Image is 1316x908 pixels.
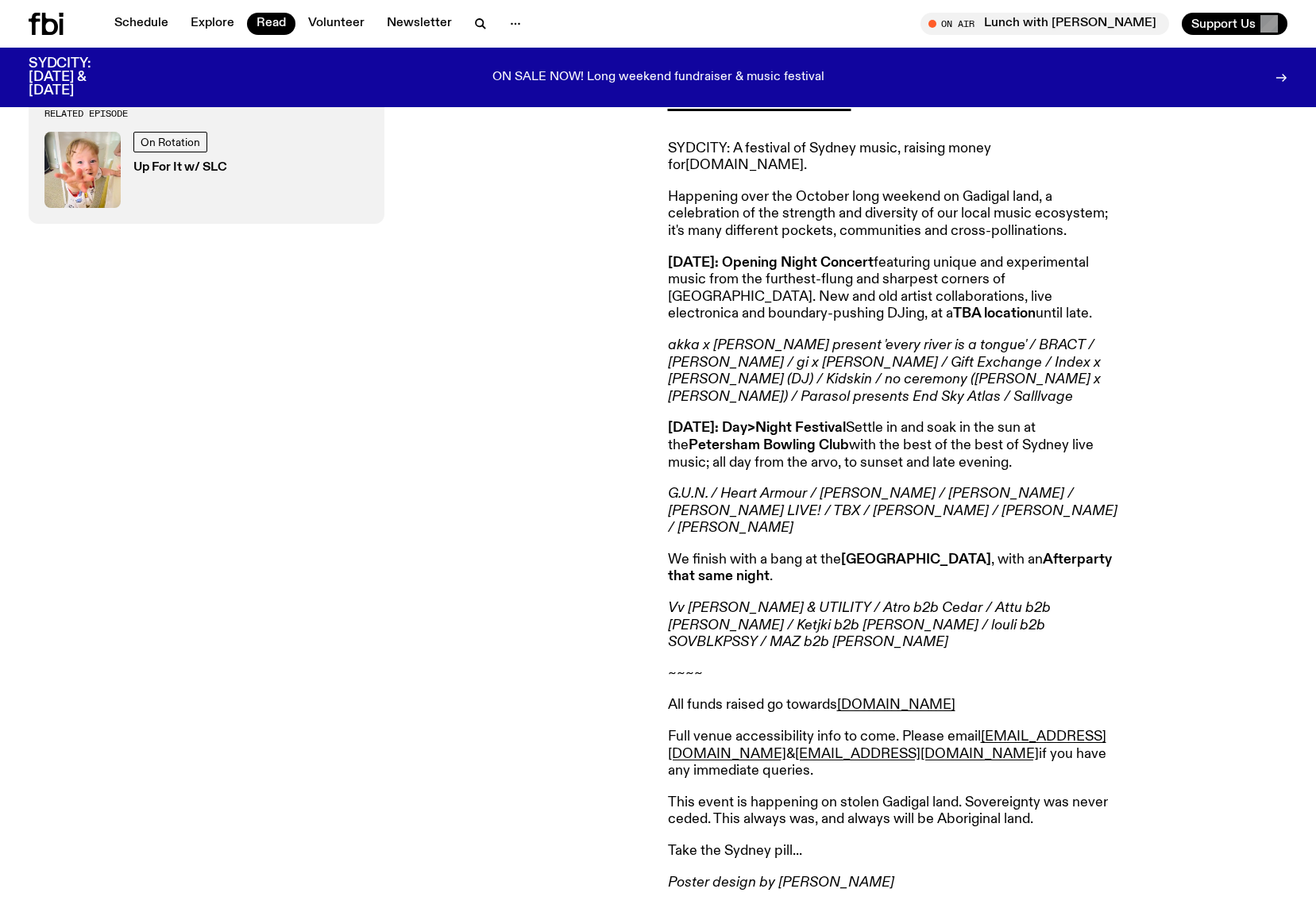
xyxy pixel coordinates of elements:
a: Explore [181,13,244,35]
button: Support Us [1182,13,1287,35]
strong: TBA location [953,306,1036,321]
p: Full venue accessibility info to come. Please email & if you have any immediate queries. [668,729,1125,780]
p: ON SALE NOW! Long weekend fundraiser & music festival [492,71,824,85]
a: Read [247,13,295,35]
p: This event is happening on stolen Gadigal land. Sovereignty was never ceded. This always was, and... [668,794,1125,829]
a: Newsletter [377,13,461,35]
a: Volunteer [299,13,374,35]
p: ~~~~ [668,666,1125,683]
a: [EMAIL_ADDRESS][DOMAIN_NAME] [668,729,1106,761]
p: We finish with a bang at the , with an . [668,552,1125,586]
p: Settle in and soak in the sun at the with the best of the best of Sydney live music; all day from... [668,420,1125,471]
em: Poster design by [PERSON_NAME] [668,875,894,890]
a: baby slcOn RotationUp For It w/ SLC [44,132,369,208]
h3: SYDCITY: [DATE] & [DATE] [29,57,130,98]
em: akka x [PERSON_NAME] present 'every river is a tongue' / BRACT / [PERSON_NAME] / gi x [PERSON_NAM... [668,338,1101,404]
strong: [GEOGRAPHIC_DATA] [841,552,991,567]
em: Vv [PERSON_NAME] & UTILITY / Atro b2b Cedar / Attu b2b [PERSON_NAME] / Ketjki b2b [PERSON_NAME] /... [668,601,1051,649]
a: [EMAIL_ADDRESS][DOMAIN_NAME] [795,747,1039,761]
a: [DOMAIN_NAME] [837,698,955,712]
em: G.U.N. / Heart Armour / [PERSON_NAME] / [PERSON_NAME] / [PERSON_NAME] LIVE! / TBX / [PERSON_NAME]... [668,487,1117,535]
p: All funds raised go towards [668,697,1125,714]
p: Happening over the October long weekend on Gadigal land, a celebration of the strength and divers... [668,189,1125,240]
strong: [DATE]: Opening Night Concert [668,256,874,270]
p: featuring unique and experimental music from the furthest-flung and sharpest corners of [GEOGRAPH... [668,255,1125,323]
p: Take the Sydney pill... [668,843,1125,860]
a: Schedule [105,13,178,35]
button: On AirLunch with [PERSON_NAME] [920,13,1169,35]
img: baby slc [44,132,121,208]
strong: Afterparty that same night [668,552,1112,584]
p: SYDCITY: A festival of Sydney music, raising money for [668,140,1125,175]
h3: Related Episode [44,110,369,118]
strong: Petersham Bowling Club [689,438,849,452]
a: [DOMAIN_NAME]. [685,158,807,172]
h3: Up For It w/ SLC [133,162,227,174]
strong: [DATE]: Day>Night Festival [668,421,846,435]
span: Support Us [1191,17,1256,31]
